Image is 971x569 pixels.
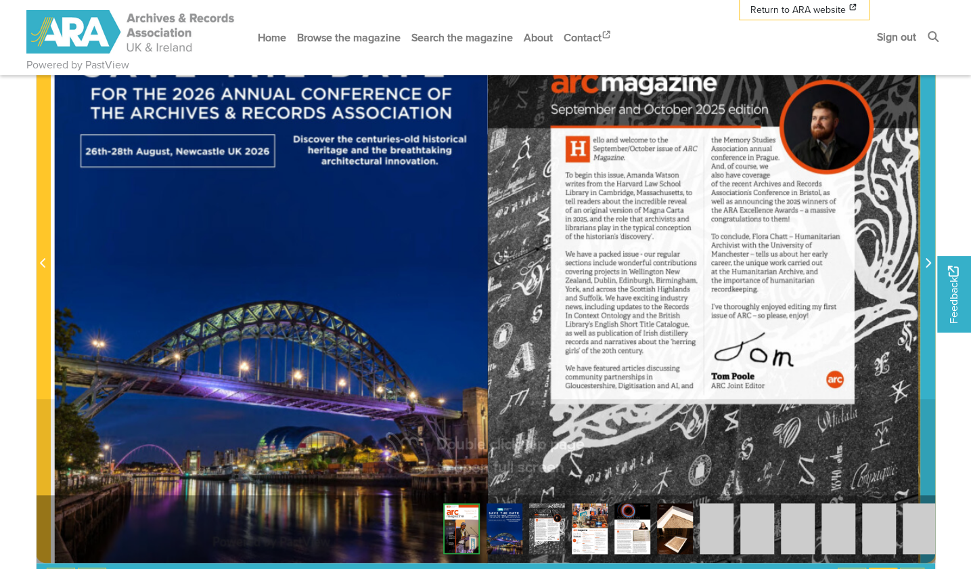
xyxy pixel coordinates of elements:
[862,503,896,554] img: tIeyhm6QgE5S90ydpKWlpaWlpaWlpaWlpaWlpaWlpaWlpaWlpaWlpaWlpaWlpaWlpaWlpaWl9bi15hIC+l3eCcAAAAAASUVOR...
[945,266,962,324] span: Feedback
[821,503,855,554] img: tIeyhm6QgE5S90ydpKWlpaWlpaWlpaWlpaWlpaWlpaWlpaWlpaWlpaWlpaWlpaWlpaWlpaWl9bi15hIC+l3eCcAAAAAASUVOR...
[657,503,693,554] img: 804299796251c8511e4e3e5169c6e282ec9092bcc55866253ba5cb5bcc391c99
[26,57,129,73] a: Powered by PastView
[518,20,558,56] a: About
[529,503,565,554] img: 804299796251c8511e4e3e5169c6e282ec9092bcc55866253ba5cb5bcc391c99
[487,503,522,554] img: 804299796251c8511e4e3e5169c6e282ec9092bcc55866253ba5cb5bcc391c99
[903,503,936,554] img: tIeyhm6QgE5S90ydpKWlpaWlpaWlpaWlpaWlpaWlpaWlpaWlpaWlpaWlpaWlpaWlpaWlpaWl9bi15hIC+l3eCcAAAAAASUVOR...
[781,503,815,554] img: tIeyhm6QgE5S90ydpKWlpaWlpaWlpaWlpaWlpaWlpaWlpaWlpaWlpaWlpaWlpaWlpaWlpaWl9bi15hIC+l3eCcAAAAAASUVOR...
[700,503,733,554] img: tIeyhm6QgE5S90ydpKWlpaWlpaWlpaWlpaWlpaWlpaWlpaWlpaWlpaWlpaWlpaWlpaWlpaWl9bi15hIC+l3eCcAAAAAASUVOR...
[292,20,406,56] a: Browse the magazine
[937,256,971,332] a: Would you like to provide feedback?
[26,3,236,62] a: ARA - ARC Magazine | Powered by PastView logo
[750,3,846,17] span: Return to ARA website
[406,20,518,56] a: Search the magazine
[443,503,480,554] img: 804299796251c8511e4e3e5169c6e282ec9092bcc55866253ba5cb5bcc391c99
[740,503,774,554] img: tIeyhm6QgE5S90ydpKWlpaWlpaWlpaWlpaWlpaWlpaWlpaWlpaWlpaWlpaWlpaWlpaWlpaWl9bi15hIC+l3eCcAAAAAASUVOR...
[614,503,650,554] img: 804299796251c8511e4e3e5169c6e282ec9092bcc55866253ba5cb5bcc391c99
[26,10,236,54] img: ARA - ARC Magazine | Powered by PastView
[252,20,292,56] a: Home
[558,20,618,56] a: Contact
[872,19,922,55] a: Sign out
[572,503,608,554] img: 804299796251c8511e4e3e5169c6e282ec9092bcc55866253ba5cb5bcc391c99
